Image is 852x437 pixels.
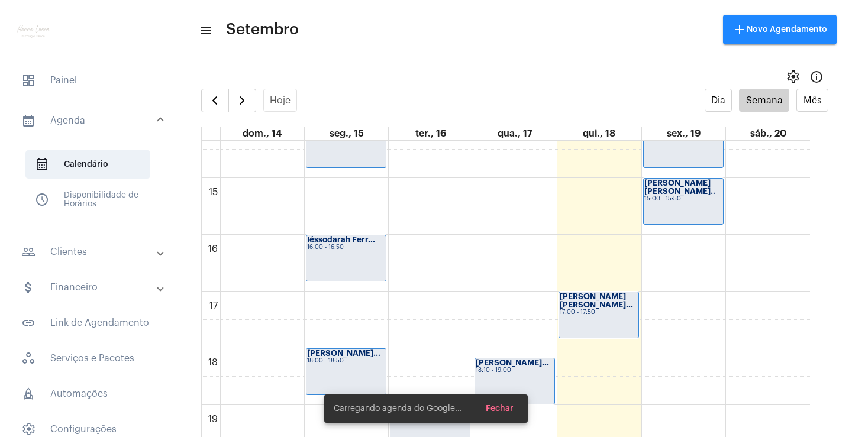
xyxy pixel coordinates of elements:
span: Serviços e Pacotes [12,344,165,373]
mat-icon: sidenav icon [21,280,35,294]
span: Setembro [226,20,299,39]
mat-expansion-panel-header: sidenav iconFinanceiro [7,273,177,302]
mat-expansion-panel-header: sidenav iconAgenda [7,102,177,140]
button: Info [805,65,828,89]
span: Disponibilidade de Horários [25,186,150,214]
mat-icon: Info [809,70,824,84]
strong: [PERSON_NAME] [PERSON_NAME].. [644,179,715,195]
span: Painel [12,66,165,95]
a: 15 de setembro de 2025 [327,127,366,140]
mat-panel-title: Clientes [21,245,158,259]
span: Fechar [486,404,514,413]
mat-icon: sidenav icon [21,114,35,128]
strong: [PERSON_NAME]... [307,349,380,357]
span: Carregando agenda do Google... [334,403,462,415]
div: 18:00 - 18:50 [307,358,385,364]
button: Novo Agendamento [723,15,837,44]
div: 19 [206,414,220,425]
div: 15:00 - 15:50 [644,196,722,202]
span: sidenav icon [21,422,35,436]
mat-icon: sidenav icon [199,23,211,37]
mat-panel-title: Financeiro [21,280,158,294]
span: settings [786,70,800,84]
span: Novo Agendamento [732,25,827,34]
strong: [PERSON_NAME] [PERSON_NAME]... [560,293,633,309]
a: 19 de setembro de 2025 [664,127,703,140]
span: sidenav icon [21,351,35,365]
button: Mês [796,89,828,112]
span: sidenav icon [21,73,35,88]
mat-icon: sidenav icon [21,245,35,259]
button: Semana [739,89,789,112]
a: 17 de setembro de 2025 [495,127,535,140]
div: 18:10 - 19:00 [476,367,554,374]
a: 20 de setembro de 2025 [748,127,789,140]
span: sidenav icon [21,387,35,401]
div: 15 [206,187,220,198]
span: sidenav icon [35,157,49,171]
span: sidenav icon [35,193,49,207]
div: 17 [207,300,220,311]
div: 16 [206,244,220,254]
mat-icon: sidenav icon [21,316,35,330]
strong: Iéssodarah Ferr... [307,236,375,244]
div: 17:00 - 17:50 [560,309,638,316]
button: Semana Anterior [201,89,229,112]
button: Próximo Semana [228,89,256,112]
button: Fechar [476,398,523,419]
img: f9e0517c-2aa2-1b6c-d26d-1c000eb5ca88.png [9,6,57,53]
span: Automações [12,380,165,408]
a: 14 de setembro de 2025 [240,127,284,140]
div: 18 [206,357,220,368]
mat-panel-title: Agenda [21,114,158,128]
span: Calendário [25,150,150,179]
button: settings [781,65,805,89]
a: 18 de setembro de 2025 [580,127,618,140]
button: Hoje [263,89,298,112]
div: 16:00 - 16:50 [307,244,385,251]
a: 16 de setembro de 2025 [413,127,448,140]
div: sidenav iconAgenda [7,140,177,231]
strong: [PERSON_NAME]... [476,359,549,367]
mat-expansion-panel-header: sidenav iconClientes [7,238,177,266]
mat-icon: add [732,22,747,37]
span: Link de Agendamento [12,309,165,337]
button: Dia [705,89,732,112]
